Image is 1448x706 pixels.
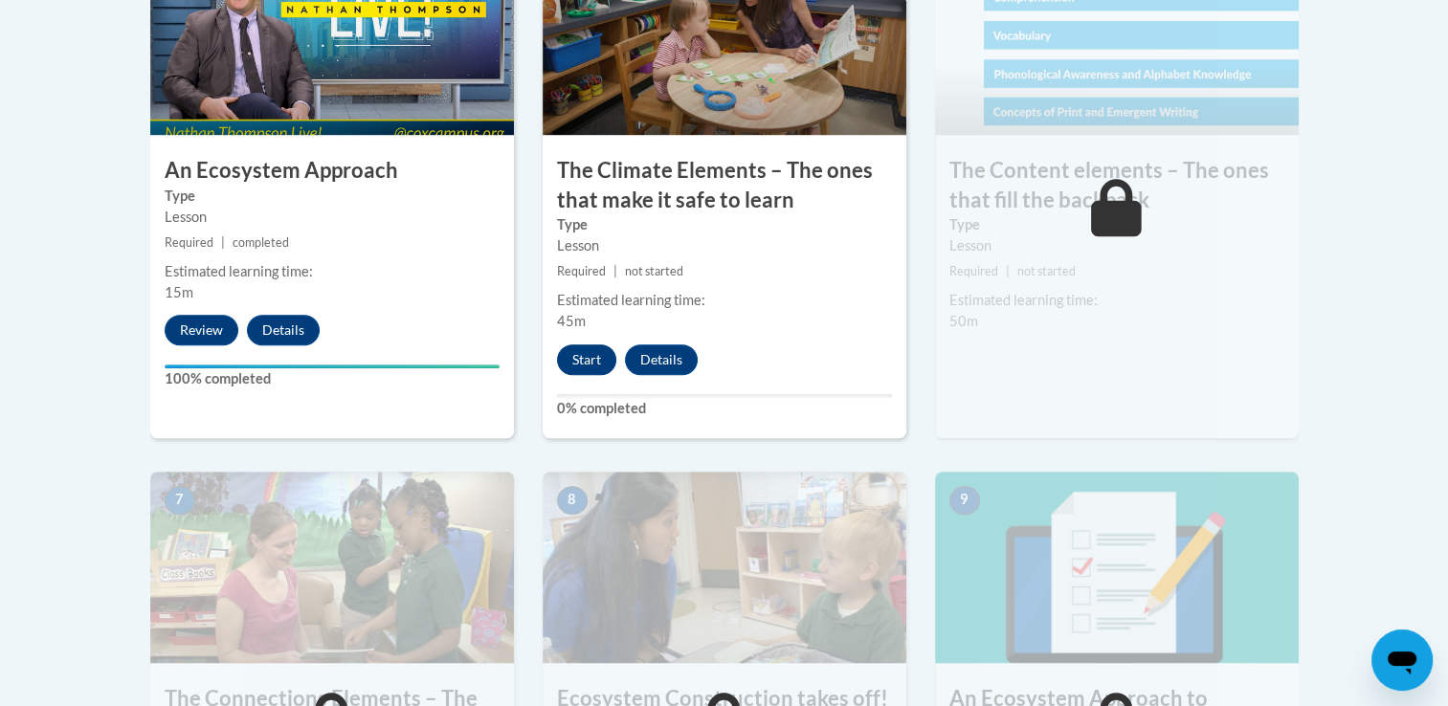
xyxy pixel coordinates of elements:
span: not started [1017,264,1076,278]
div: Estimated learning time: [165,261,500,282]
label: Type [165,186,500,207]
span: | [1006,264,1010,278]
span: Required [165,235,213,250]
button: Start [557,344,616,375]
iframe: Button to launch messaging window [1371,629,1433,691]
h3: The Climate Elements – The ones that make it safe to learn [543,156,906,215]
div: Estimated learning time: [557,290,892,311]
button: Review [165,315,238,345]
div: Lesson [165,207,500,228]
h3: An Ecosystem Approach [150,156,514,186]
div: Lesson [949,235,1284,256]
span: 50m [949,313,978,329]
button: Details [625,344,698,375]
span: | [221,235,225,250]
span: 8 [557,486,588,515]
label: 100% completed [165,368,500,389]
span: | [613,264,617,278]
span: completed [233,235,289,250]
label: Type [949,214,1284,235]
span: 15m [165,284,193,300]
label: 0% completed [557,398,892,419]
label: Type [557,214,892,235]
span: 45m [557,313,586,329]
span: 9 [949,486,980,515]
span: Required [949,264,998,278]
button: Details [247,315,320,345]
span: not started [625,264,683,278]
span: 7 [165,486,195,515]
div: Your progress [165,364,500,368]
img: Course Image [543,472,906,663]
h3: The Content elements – The ones that fill the backpack [935,156,1299,215]
div: Lesson [557,235,892,256]
div: Estimated learning time: [949,290,1284,311]
img: Course Image [150,472,514,663]
img: Course Image [935,472,1299,663]
span: Required [557,264,606,278]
